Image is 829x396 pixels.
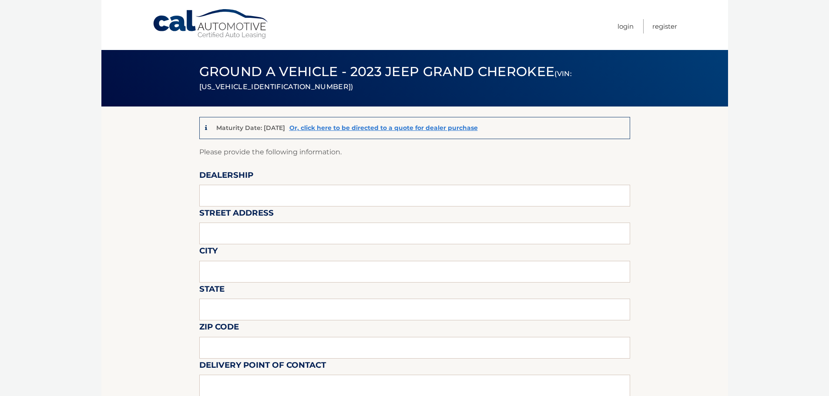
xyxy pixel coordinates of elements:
[652,19,677,33] a: Register
[199,320,239,336] label: Zip Code
[199,63,572,93] span: Ground a Vehicle - 2023 Jeep Grand Cherokee
[199,244,218,260] label: City
[289,124,478,132] a: Or, click here to be directed to a quote for dealer purchase
[199,359,326,375] label: Delivery Point of Contact
[216,124,285,132] p: Maturity Date: [DATE]
[199,146,630,158] p: Please provide the following information.
[199,206,274,223] label: Street Address
[618,19,634,33] a: Login
[199,283,225,299] label: State
[199,70,572,91] small: (VIN: [US_VEHICLE_IDENTIFICATION_NUMBER])
[152,9,270,40] a: Cal Automotive
[199,169,253,185] label: Dealership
